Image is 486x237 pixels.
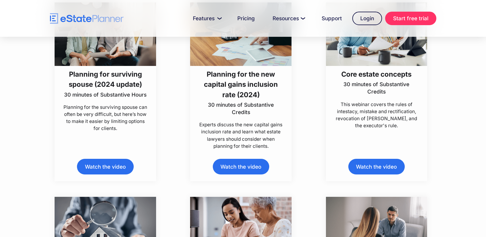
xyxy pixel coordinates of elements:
[199,121,283,150] p: Experts discuss the new capital gains inclusion rate and learn what estate lawyers should conside...
[55,2,156,132] a: Planning for surviving spouse (2024 update)30 minutes of Substantive HoursPlanning for the surviv...
[348,159,405,174] a: Watch the video
[199,69,283,100] h3: Planning for the new capital gains inclusion rate (2024)
[63,69,148,90] h3: Planning for surviving spouse (2024 update)
[265,12,311,25] a: Resources
[334,101,419,129] p: This webinar covers the rules of intestacy, mistake and rectification, revocation of [PERSON_NAME...
[385,12,436,25] a: Start free trial
[352,12,382,25] a: Login
[334,69,419,79] h3: Core estate concepts
[199,101,283,116] p: 30 minutes of Substantive Credits
[326,2,427,129] a: Core estate concepts30 minutes of Substantive CreditsThis webinar covers the rules of intestacy, ...
[190,2,292,150] a: Planning for the new capital gains inclusion rate (2024)30 minutes of Substantive CreditsExperts ...
[314,12,349,25] a: Support
[50,13,124,24] a: home
[77,159,133,174] a: Watch the video
[186,12,227,25] a: Features
[213,159,269,174] a: Watch the video
[334,81,419,95] p: 30 minutes of Substantive Credits
[63,91,148,98] p: 30 minutes of Substantive Hours
[63,104,148,132] p: Planning for the surviving spouse can often be very difficult, but here’s how to make it easier b...
[230,12,262,25] a: Pricing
